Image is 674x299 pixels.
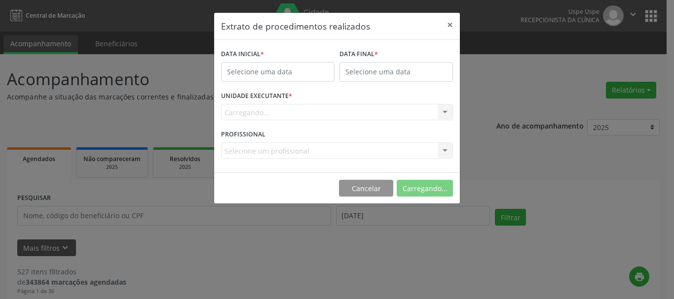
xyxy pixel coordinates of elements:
button: Close [440,13,460,37]
button: Cancelar [339,180,393,197]
input: Selecione uma data [339,62,453,82]
input: Selecione uma data [221,62,335,82]
label: DATA INICIAL [221,47,264,62]
label: PROFISSIONAL [221,127,265,142]
label: UNIDADE EXECUTANTE [221,89,292,104]
button: Carregando... [397,180,453,197]
h5: Extrato de procedimentos realizados [221,20,370,33]
label: DATA FINAL [339,47,378,62]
